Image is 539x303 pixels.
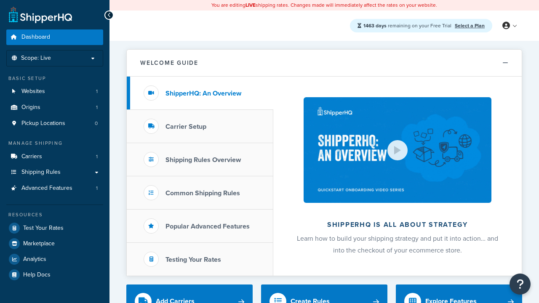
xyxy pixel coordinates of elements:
[165,256,221,263] h3: Testing Your Rates
[6,165,103,180] a: Shipping Rules
[6,149,103,165] li: Carriers
[363,22,387,29] strong: 1463 days
[6,116,103,131] a: Pickup Locations0
[21,153,42,160] span: Carriers
[23,271,51,279] span: Help Docs
[6,100,103,115] a: Origins1
[165,123,206,130] h3: Carrier Setup
[127,50,522,77] button: Welcome Guide
[455,22,485,29] a: Select a Plan
[21,55,51,62] span: Scope: Live
[96,88,98,95] span: 1
[6,140,103,147] div: Manage Shipping
[245,1,256,9] b: LIVE
[297,234,498,255] span: Learn how to build your shipping strategy and put it into action… and into the checkout of your e...
[6,29,103,45] a: Dashboard
[6,116,103,131] li: Pickup Locations
[21,120,65,127] span: Pickup Locations
[6,149,103,165] a: Carriers1
[6,100,103,115] li: Origins
[23,256,46,263] span: Analytics
[6,236,103,251] a: Marketplace
[510,274,531,295] button: Open Resource Center
[96,185,98,192] span: 1
[21,88,45,95] span: Websites
[21,185,72,192] span: Advanced Features
[165,90,241,97] h3: ShipperHQ: An Overview
[304,97,491,203] img: ShipperHQ is all about strategy
[96,153,98,160] span: 1
[23,240,55,247] span: Marketplace
[6,252,103,267] a: Analytics
[6,181,103,196] a: Advanced Features1
[23,225,64,232] span: Test Your Rates
[6,84,103,99] a: Websites1
[165,223,250,230] h3: Popular Advanced Features
[6,75,103,82] div: Basic Setup
[6,181,103,196] li: Advanced Features
[363,22,453,29] span: remaining on your Free Trial
[95,120,98,127] span: 0
[21,34,50,41] span: Dashboard
[165,189,240,197] h3: Common Shipping Rules
[140,60,198,66] h2: Welcome Guide
[6,211,103,218] div: Resources
[6,267,103,282] a: Help Docs
[296,221,499,229] h2: ShipperHQ is all about strategy
[165,156,241,164] h3: Shipping Rules Overview
[21,104,40,111] span: Origins
[6,84,103,99] li: Websites
[6,221,103,236] a: Test Your Rates
[21,169,61,176] span: Shipping Rules
[96,104,98,111] span: 1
